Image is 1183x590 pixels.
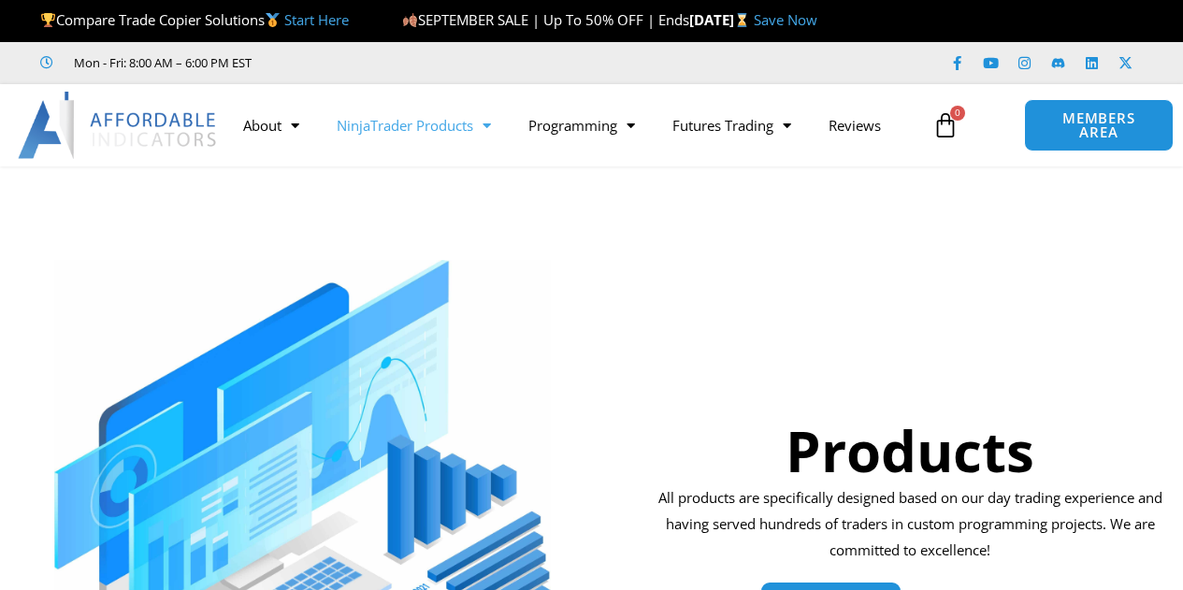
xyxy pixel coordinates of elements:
nav: Menu [224,104,923,147]
img: LogoAI | Affordable Indicators – NinjaTrader [18,92,219,159]
img: 🥇 [266,13,280,27]
img: 🍂 [403,13,417,27]
span: SEPTEMBER SALE | Up To 50% OFF | Ends [402,10,689,29]
a: Save Now [754,10,817,29]
span: 0 [950,106,965,121]
a: Reviews [810,104,900,147]
h1: Products [652,411,1169,490]
strong: [DATE] [689,10,754,29]
span: Compare Trade Copier Solutions [40,10,349,29]
span: Mon - Fri: 8:00 AM – 6:00 PM EST [69,51,252,74]
span: MEMBERS AREA [1044,111,1153,139]
a: About [224,104,318,147]
a: Futures Trading [654,104,810,147]
iframe: Customer reviews powered by Trustpilot [278,53,558,72]
a: MEMBERS AREA [1024,99,1173,151]
a: NinjaTrader Products [318,104,510,147]
img: ⌛ [735,13,749,27]
p: All products are specifically designed based on our day trading experience and having served hund... [652,485,1169,564]
a: Start Here [284,10,349,29]
img: 🏆 [41,13,55,27]
a: 0 [904,98,987,152]
a: Programming [510,104,654,147]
